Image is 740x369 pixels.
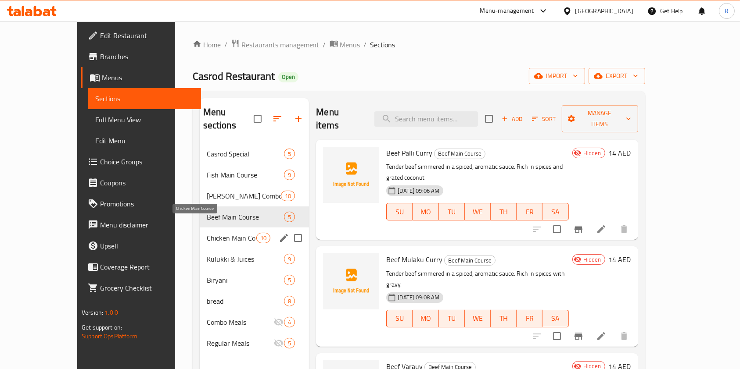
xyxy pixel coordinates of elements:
[548,327,566,345] span: Select to update
[81,46,201,67] a: Branches
[520,206,539,218] span: FR
[81,256,201,277] a: Coverage Report
[569,108,631,130] span: Manage items
[95,135,194,146] span: Edit Menu
[546,312,565,325] span: SA
[284,149,295,159] div: items
[465,310,491,327] button: WE
[386,253,442,266] span: Beef Mulaku Curry
[609,147,631,159] h6: 14 AED
[257,234,270,242] span: 10
[530,112,558,126] button: Sort
[95,114,194,125] span: Full Menu View
[193,39,645,50] nav: breadcrumb
[273,338,284,348] svg: Inactive section
[207,149,284,159] div: Casrod Special
[444,255,496,266] div: Beef Main Course
[100,177,194,188] span: Coupons
[520,312,539,325] span: FR
[517,203,542,220] button: FR
[284,276,295,284] span: 5
[284,254,295,264] div: items
[82,307,103,318] span: Version:
[413,203,438,220] button: MO
[284,171,295,179] span: 9
[445,255,495,266] span: Beef Main Course
[207,191,281,201] div: Ghee Rice Combos
[200,333,309,354] div: Regular Meals5
[81,172,201,193] a: Coupons
[413,310,438,327] button: MO
[609,253,631,266] h6: 14 AED
[88,130,201,151] a: Edit Menu
[200,140,309,357] nav: Menu sections
[82,322,122,333] span: Get support on:
[102,72,194,83] span: Menus
[81,151,201,172] a: Choice Groups
[100,241,194,251] span: Upsell
[442,312,461,325] span: TU
[284,338,295,348] div: items
[568,326,589,347] button: Branch-specific-item
[614,326,635,347] button: delete
[207,296,284,306] span: bread
[546,206,565,218] span: SA
[725,6,729,16] span: R
[100,262,194,272] span: Coverage Report
[284,296,295,306] div: items
[498,112,526,126] span: Add item
[88,88,201,109] a: Sections
[100,220,194,230] span: Menu disclaimer
[200,206,309,227] div: Beef Main Course5
[386,268,568,290] p: Tender beef simmered in a spiced, aromatic sauce. Rich in spices with gravy.
[494,312,513,325] span: TH
[435,149,485,159] span: Beef Main Course
[284,318,295,326] span: 4
[281,192,295,200] span: 10
[284,275,295,285] div: items
[284,255,295,263] span: 9
[200,248,309,270] div: Kulukki & Juices9
[193,66,275,86] span: Casrod Restaurant
[207,317,274,327] div: Combo Meals
[207,254,284,264] span: Kulukki & Juices
[100,199,194,209] span: Promotions
[207,233,256,243] span: Chicken Main Course
[284,212,295,222] div: items
[394,187,443,195] span: [DATE] 09:06 AM
[439,203,465,220] button: TU
[88,109,201,130] a: Full Menu View
[207,338,274,348] span: Regular Meals
[548,220,566,238] span: Select to update
[596,331,607,341] a: Edit menu item
[498,112,526,126] button: Add
[100,156,194,167] span: Choice Groups
[386,310,413,327] button: SU
[81,214,201,235] a: Menu disclaimer
[323,147,379,203] img: Beef Palli Curry
[439,310,465,327] button: TU
[200,164,309,185] div: Fish Main Course9
[480,6,534,16] div: Menu-management
[316,106,363,132] h2: Menu items
[468,206,487,218] span: WE
[465,203,491,220] button: WE
[193,39,221,50] a: Home
[81,193,201,214] a: Promotions
[82,330,137,342] a: Support.OpsPlatform
[532,114,556,124] span: Sort
[95,93,194,104] span: Sections
[614,219,635,240] button: delete
[200,270,309,291] div: Biryani5
[273,317,284,327] svg: Inactive section
[207,170,284,180] span: Fish Main Course
[480,110,498,128] span: Select section
[277,231,291,245] button: edit
[491,203,517,220] button: TH
[288,108,309,129] button: Add section
[491,310,517,327] button: TH
[207,212,284,222] span: Beef Main Course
